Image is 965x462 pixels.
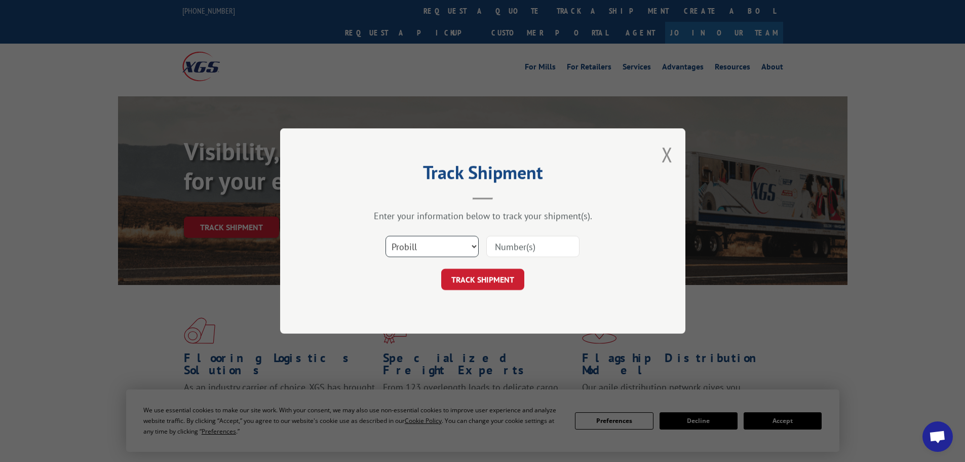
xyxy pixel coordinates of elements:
[331,165,635,185] h2: Track Shipment
[486,236,580,257] input: Number(s)
[662,141,673,168] button: Close modal
[441,269,524,290] button: TRACK SHIPMENT
[331,210,635,222] div: Enter your information below to track your shipment(s).
[922,421,953,452] a: Open chat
